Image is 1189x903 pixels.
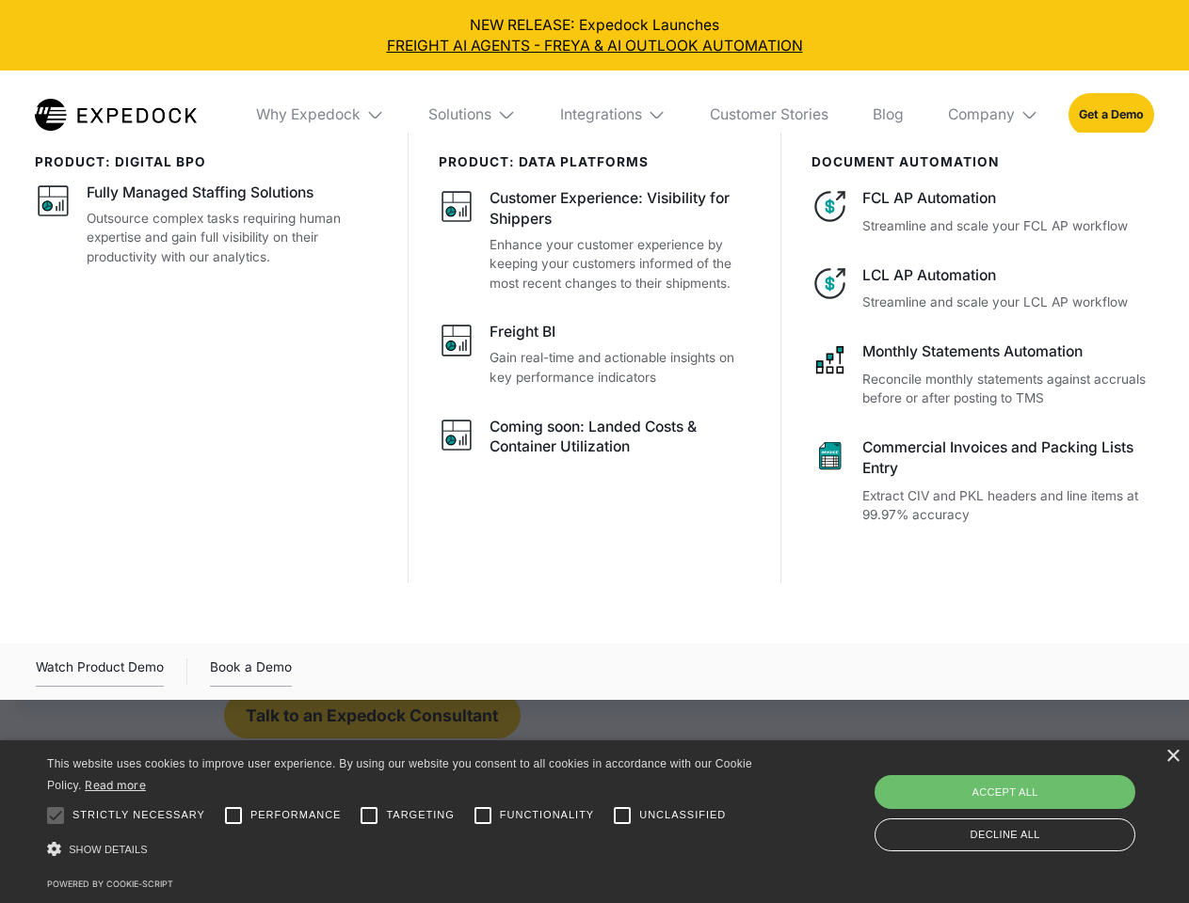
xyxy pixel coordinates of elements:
div: Commercial Invoices and Packing Lists Entry [862,437,1153,479]
div: LCL AP Automation [862,265,1153,286]
div: Show details [47,837,759,863]
p: Reconcile monthly statements against accruals before or after posting to TMS [862,370,1153,408]
div: NEW RELEASE: Expedock Launches [15,15,1175,56]
p: Streamline and scale your LCL AP workflow [862,293,1153,312]
p: Outsource complex tasks requiring human expertise and gain full visibility on their productivity ... [87,209,378,267]
div: Why Expedock [256,105,361,124]
p: Gain real-time and actionable insights on key performance indicators [490,348,751,387]
span: Unclassified [639,807,726,823]
span: Strictly necessary [72,807,205,823]
div: FCL AP Automation [862,188,1153,209]
iframe: Chat Widget [876,700,1189,903]
div: product: digital bpo [35,154,378,169]
a: open lightbox [36,657,164,687]
span: This website uses cookies to improve user experience. By using our website you consent to all coo... [47,757,752,792]
div: Integrations [545,71,681,159]
span: Functionality [500,807,594,823]
p: Enhance your customer experience by keeping your customers informed of the most recent changes to... [490,235,751,293]
a: Fully Managed Staffing SolutionsOutsource complex tasks requiring human expertise and gain full v... [35,182,378,266]
span: Show details [69,844,148,855]
div: Customer Experience: Visibility for Shippers [490,188,751,230]
div: PRODUCT: data platforms [439,154,752,169]
a: Blog [858,71,918,159]
div: Freight BI [490,322,555,342]
a: Coming soon: Landed Costs & Container Utilization [439,417,752,464]
div: Coming soon: Landed Costs & Container Utilization [490,417,751,458]
p: Streamline and scale your FCL AP workflow [862,216,1153,236]
a: FCL AP AutomationStreamline and scale your FCL AP workflow [811,188,1154,235]
a: Book a Demo [210,657,292,687]
a: Read more [85,778,146,792]
p: Extract CIV and PKL headers and line items at 99.97% accuracy [862,486,1153,525]
div: Why Expedock [241,71,399,159]
div: Solutions [414,71,531,159]
a: Powered by cookie-script [47,879,173,889]
a: LCL AP AutomationStreamline and scale your LCL AP workflow [811,265,1154,312]
a: Customer Stories [695,71,843,159]
div: Fully Managed Staffing Solutions [87,182,313,203]
a: FREIGHT AI AGENTS - FREYA & AI OUTLOOK AUTOMATION [15,36,1175,56]
a: Commercial Invoices and Packing Lists EntryExtract CIV and PKL headers and line items at 99.97% a... [811,437,1154,525]
div: Solutions [428,105,491,124]
div: Monthly Statements Automation [862,341,1153,362]
div: document automation [811,154,1154,169]
div: Integrations [560,105,642,124]
div: Watch Product Demo [36,657,164,687]
a: Monthly Statements AutomationReconcile monthly statements against accruals before or after postin... [811,341,1154,408]
div: Company [948,105,1015,124]
span: Targeting [386,807,454,823]
a: Customer Experience: Visibility for ShippersEnhance your customer experience by keeping your cust... [439,188,752,293]
a: Get a Demo [1068,93,1154,135]
a: Freight BIGain real-time and actionable insights on key performance indicators [439,322,752,387]
div: Company [933,71,1053,159]
span: Performance [250,807,342,823]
